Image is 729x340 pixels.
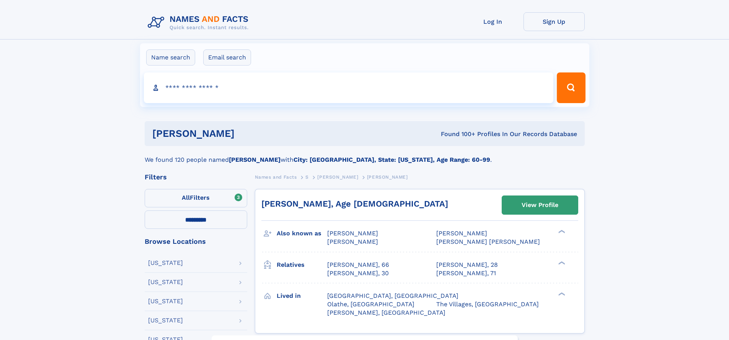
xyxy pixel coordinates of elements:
div: View Profile [522,196,558,214]
div: ❯ [556,229,566,234]
a: [PERSON_NAME], 28 [436,261,498,269]
a: View Profile [502,196,578,214]
span: All [182,194,190,201]
span: S [305,174,309,180]
h3: Relatives [277,258,327,271]
a: [PERSON_NAME], 66 [327,261,389,269]
div: [US_STATE] [148,279,183,285]
a: Names and Facts [255,172,297,182]
a: [PERSON_NAME], 71 [436,269,496,278]
button: Search Button [557,72,585,103]
div: ❯ [556,291,566,296]
label: Name search [146,49,195,66]
div: Found 100+ Profiles In Our Records Database [338,130,577,138]
span: [PERSON_NAME], [GEOGRAPHIC_DATA] [327,309,445,316]
a: [PERSON_NAME], 30 [327,269,389,278]
label: Email search [203,49,251,66]
a: S [305,172,309,182]
span: The Villages, [GEOGRAPHIC_DATA] [436,301,539,308]
div: ❯ [556,260,566,265]
div: [US_STATE] [148,260,183,266]
div: Filters [145,174,247,181]
span: [PERSON_NAME] [PERSON_NAME] [436,238,540,245]
span: [GEOGRAPHIC_DATA], [GEOGRAPHIC_DATA] [327,292,458,299]
img: Logo Names and Facts [145,12,255,33]
span: [PERSON_NAME] [327,230,378,237]
h1: [PERSON_NAME] [152,129,338,138]
b: [PERSON_NAME] [229,156,281,163]
span: [PERSON_NAME] [317,174,358,180]
div: [US_STATE] [148,317,183,324]
span: [PERSON_NAME] [436,230,487,237]
div: We found 120 people named with . [145,146,585,164]
a: [PERSON_NAME], Age [DEMOGRAPHIC_DATA] [261,199,448,209]
span: [PERSON_NAME] [367,174,408,180]
a: [PERSON_NAME] [317,172,358,182]
input: search input [144,72,554,103]
b: City: [GEOGRAPHIC_DATA], State: [US_STATE], Age Range: 60-99 [294,156,490,163]
span: Olathe, [GEOGRAPHIC_DATA] [327,301,414,308]
div: [US_STATE] [148,298,183,304]
span: [PERSON_NAME] [327,238,378,245]
label: Filters [145,189,247,207]
a: Sign Up [524,12,585,31]
h3: Lived in [277,289,327,302]
a: Log In [462,12,524,31]
div: Browse Locations [145,238,247,245]
h3: Also known as [277,227,327,240]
